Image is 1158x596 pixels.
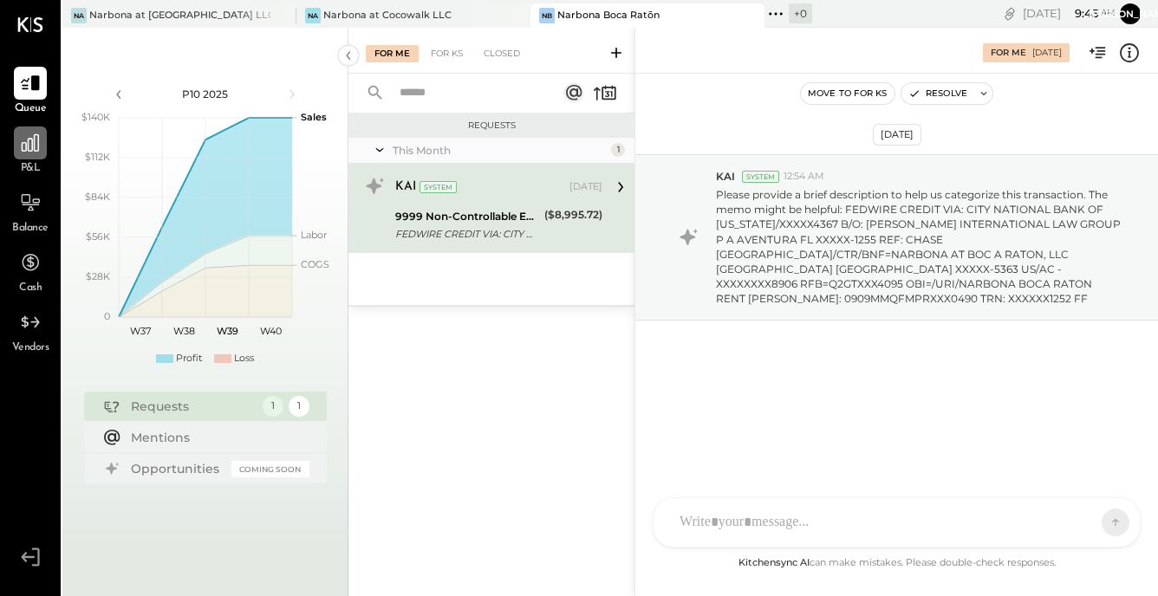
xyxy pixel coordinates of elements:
text: W37 [130,325,151,337]
div: For Me [991,47,1026,59]
a: Queue [1,67,60,117]
div: 9999 Non-Controllable Expenses:Other Income and Expenses:To Be Classified P&L [395,208,539,225]
span: 12:54 AM [784,170,824,184]
span: Queue [15,101,47,117]
div: 1 [611,143,625,157]
a: Balance [1,186,60,236]
div: For Me [366,45,419,62]
div: [DATE] [1032,47,1062,59]
text: W39 [216,325,237,337]
div: Profit [176,352,202,366]
button: Move to for ks [801,83,895,104]
span: P&L [21,161,41,177]
div: For KS [422,45,472,62]
span: Vendors [12,340,49,356]
text: 0 [104,310,110,322]
div: [DATE] [873,124,921,146]
text: W40 [259,325,281,337]
span: 9 : 45 [1064,5,1098,22]
span: Cash [19,281,42,296]
div: NB [539,8,555,23]
div: + 0 [789,3,812,23]
div: [DATE] [569,180,602,194]
text: Sales [301,111,327,123]
div: Requests [357,120,626,132]
a: P&L [1,126,60,177]
div: Loss [234,352,254,366]
div: Narbona at [GEOGRAPHIC_DATA] LLC [89,9,270,23]
text: $84K [85,191,110,203]
button: [PERSON_NAME] [1120,3,1141,24]
div: ($8,995.72) [544,206,602,223]
div: Narbona at Cocowalk LLC [323,9,452,23]
div: 1 [263,396,283,417]
div: KAI [395,178,416,196]
text: COGS [301,258,329,270]
div: copy link [1001,4,1018,23]
p: Please provide a brief description to help us categorize this transaction. The memo might be help... [716,187,1122,306]
text: $56K [86,230,110,243]
div: System [420,181,457,193]
div: Na [71,8,87,23]
text: Labor [301,229,327,241]
button: Resolve [901,83,974,104]
div: Closed [475,45,529,62]
div: Opportunities [131,460,223,477]
div: System [742,171,779,183]
text: $28K [86,270,110,282]
div: 1 [289,396,309,417]
span: KAI [716,169,735,184]
div: Mentions [131,429,301,446]
span: Balance [12,221,49,236]
text: $112K [85,151,110,163]
text: $140K [81,111,110,123]
div: Requests [131,398,254,415]
div: FEDWIRE CREDIT VIA: CITY NATIONAL BANK OF [US_STATE]/XXXXX4367 B/O: [PERSON_NAME] INTERNATIONAL L... [395,225,539,243]
div: Narbona Boca Ratōn [557,9,660,23]
div: [DATE] [1023,5,1116,22]
div: Coming Soon [231,461,309,477]
div: Na [305,8,321,23]
a: Vendors [1,306,60,356]
text: W38 [172,325,194,337]
div: This Month [393,143,607,158]
div: P10 2025 [132,87,279,101]
a: Cash [1,246,60,296]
